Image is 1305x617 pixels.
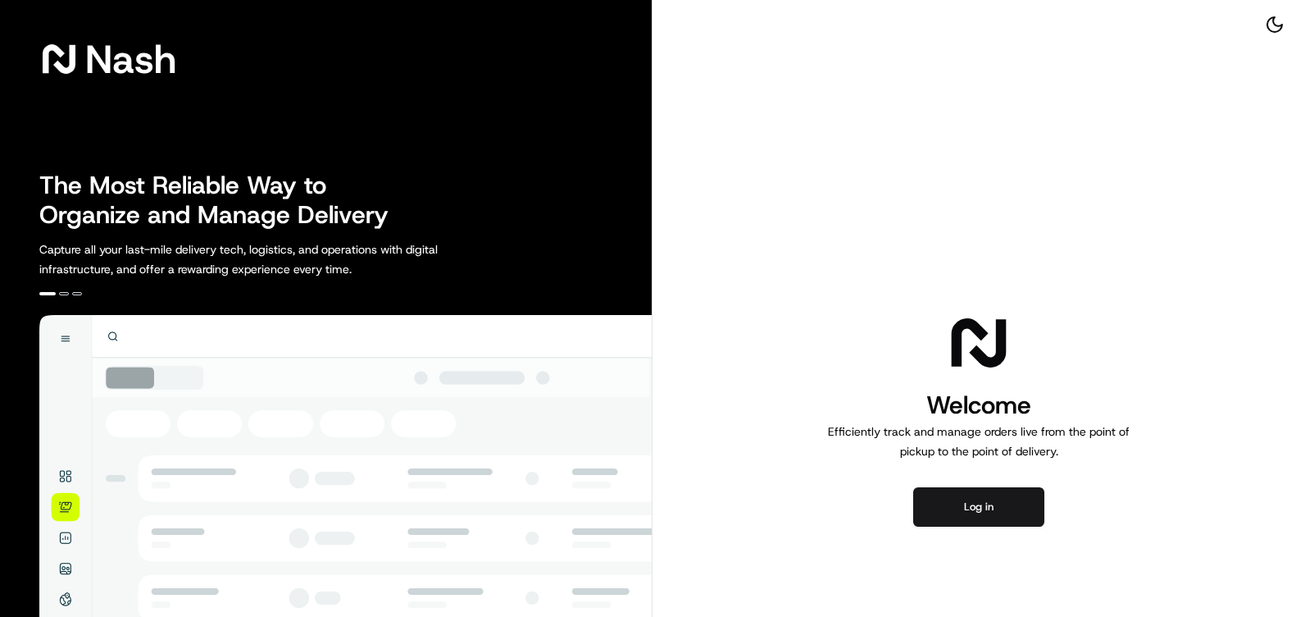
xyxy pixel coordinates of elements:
[39,240,512,279] p: Capture all your last-mile delivery tech, logistics, and operations with digital infrastructure, ...
[821,389,1136,422] h1: Welcome
[913,487,1044,527] button: Log in
[85,43,176,75] span: Nash
[39,171,407,230] h2: The Most Reliable Way to Organize and Manage Delivery
[821,422,1136,461] p: Efficiently track and manage orders live from the point of pickup to the point of delivery.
